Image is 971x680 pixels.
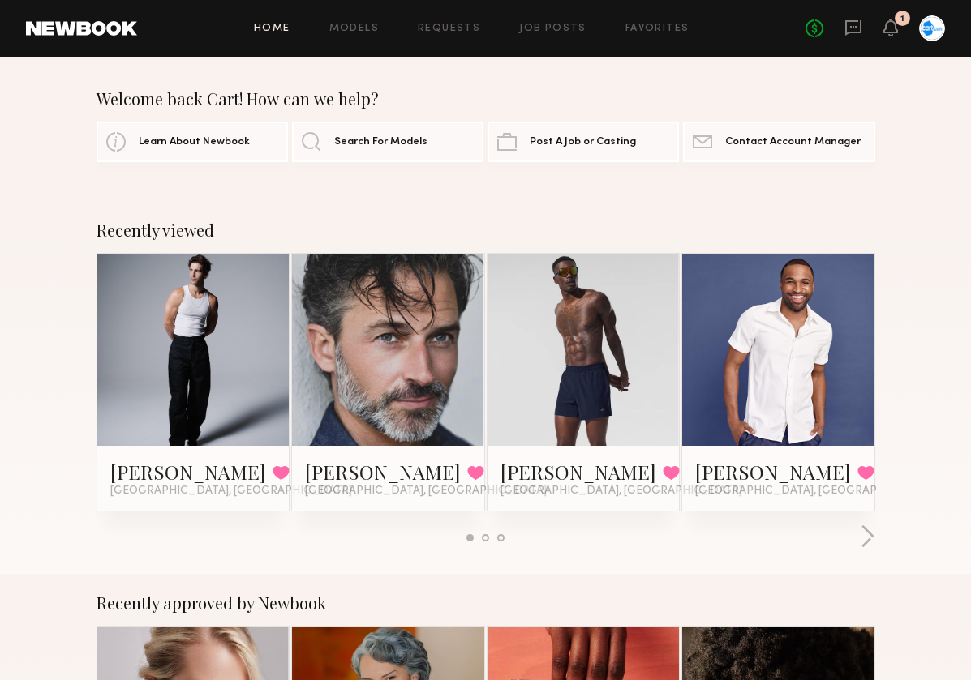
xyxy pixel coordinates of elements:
[625,24,690,34] a: Favorites
[900,15,904,24] div: 1
[110,459,266,485] a: [PERSON_NAME]
[488,122,679,162] a: Post A Job or Casting
[305,485,547,498] span: [GEOGRAPHIC_DATA], [GEOGRAPHIC_DATA]
[139,137,250,148] span: Learn About Newbook
[97,220,875,240] div: Recently viewed
[418,24,480,34] a: Requests
[334,137,427,148] span: Search For Models
[530,137,636,148] span: Post A Job or Casting
[329,24,379,34] a: Models
[519,24,586,34] a: Job Posts
[97,593,875,613] div: Recently approved by Newbook
[683,122,874,162] a: Contact Account Manager
[305,459,461,485] a: [PERSON_NAME]
[501,459,656,485] a: [PERSON_NAME]
[695,485,937,498] span: [GEOGRAPHIC_DATA], [GEOGRAPHIC_DATA]
[97,89,875,109] div: Welcome back Cart! How can we help?
[695,459,851,485] a: [PERSON_NAME]
[501,485,742,498] span: [GEOGRAPHIC_DATA], [GEOGRAPHIC_DATA]
[292,122,483,162] a: Search For Models
[254,24,290,34] a: Home
[110,485,352,498] span: [GEOGRAPHIC_DATA], [GEOGRAPHIC_DATA]
[97,122,288,162] a: Learn About Newbook
[725,137,861,148] span: Contact Account Manager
